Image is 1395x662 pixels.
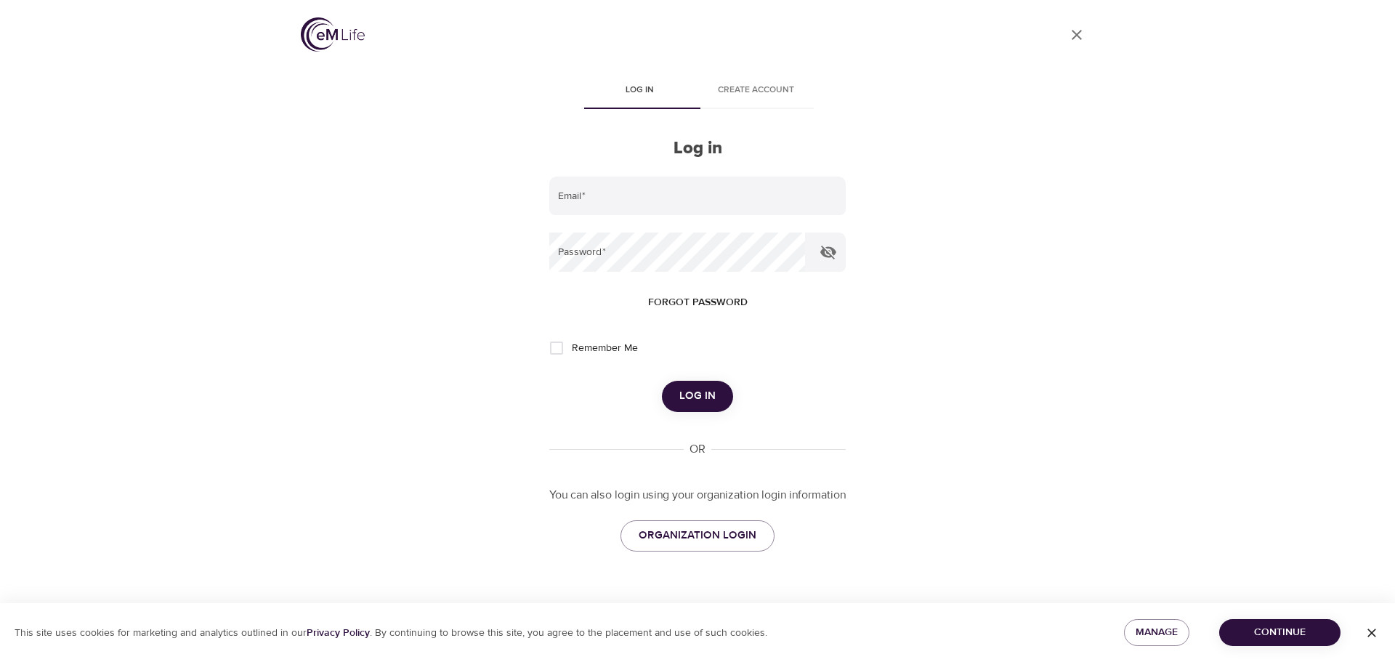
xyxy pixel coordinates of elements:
[590,83,689,98] span: Log in
[307,626,370,639] a: Privacy Policy
[639,526,756,545] span: ORGANIZATION LOGIN
[1124,619,1189,646] button: Manage
[648,294,748,312] span: Forgot password
[662,381,733,411] button: Log in
[1059,17,1094,52] a: close
[549,138,846,159] h2: Log in
[642,289,753,316] button: Forgot password
[684,441,711,458] div: OR
[620,520,775,551] a: ORGANIZATION LOGIN
[549,74,846,109] div: disabled tabs example
[1231,623,1329,642] span: Continue
[572,341,638,356] span: Remember Me
[1136,623,1178,642] span: Manage
[679,387,716,405] span: Log in
[706,83,805,98] span: Create account
[301,17,365,52] img: logo
[549,487,846,504] p: You can also login using your organization login information
[1219,619,1341,646] button: Continue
